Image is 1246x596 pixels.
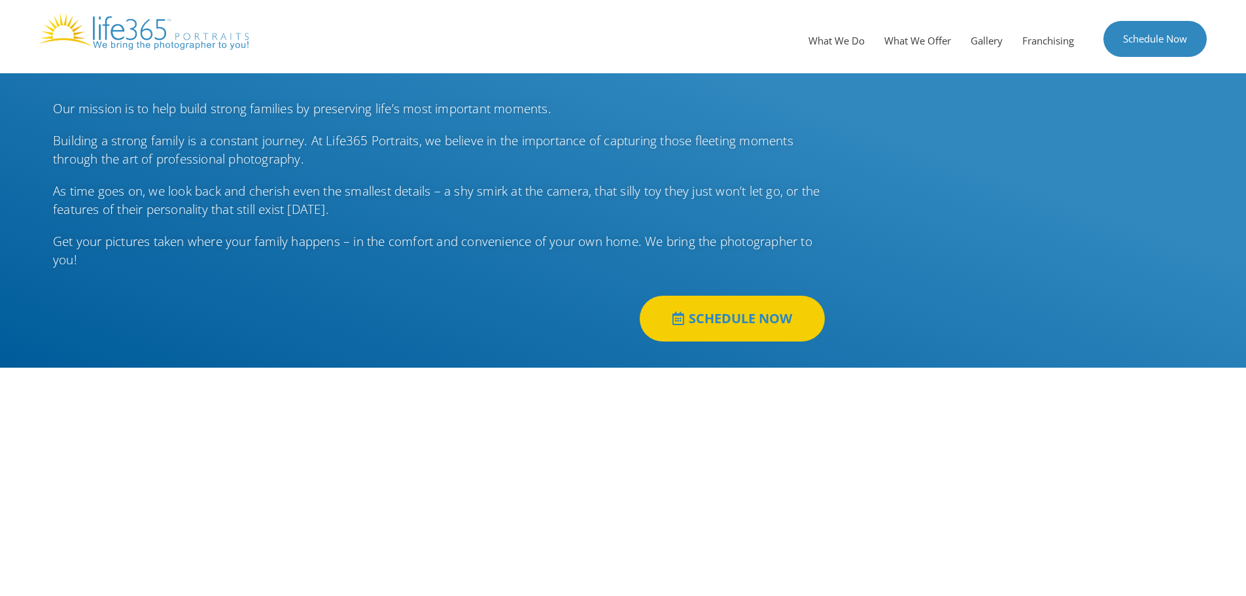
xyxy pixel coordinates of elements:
a: What We Offer [874,21,961,60]
span: As time goes on, we look back and cherish even the smallest details – a shy smirk at the camera, ... [53,183,820,219]
span: Get your pictures taken where your family happens – in the comfort and convenience of your own ho... [53,233,812,269]
a: What We Do [799,21,874,60]
a: Gallery [961,21,1012,60]
a: Schedule Now [1103,21,1207,57]
img: Life365 [39,13,249,50]
span: SCHEDULE NOW [689,312,792,325]
a: Franchising [1012,21,1084,60]
a: SCHEDULE NOW [640,296,825,342]
span: Our mission is to help build strong families by preserving life’s most important moments. [53,100,551,117]
span: Building a strong family is a constant journey. At Life365 Portraits, we believe in the importanc... [53,132,793,168]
